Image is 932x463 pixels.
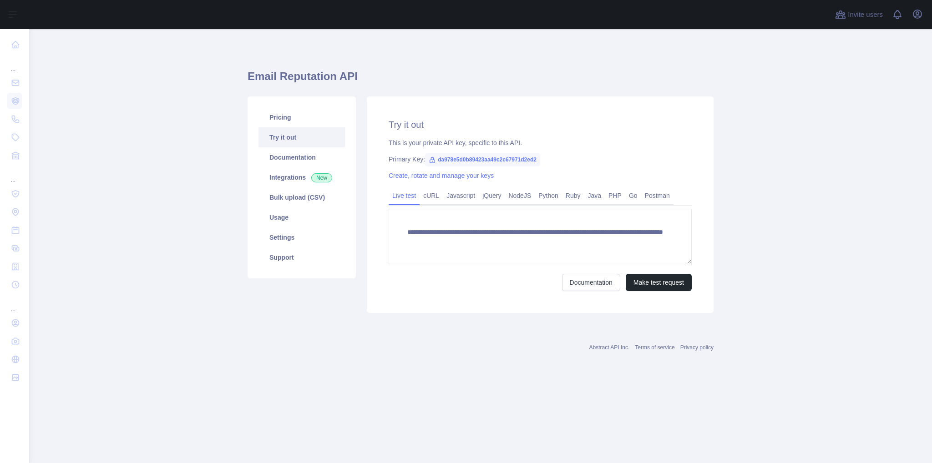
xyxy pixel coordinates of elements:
span: New [311,173,332,182]
a: Try it out [258,127,345,147]
a: Documentation [258,147,345,167]
a: Ruby [562,188,584,203]
a: Integrations New [258,167,345,187]
a: Documentation [562,274,620,291]
a: Bulk upload (CSV) [258,187,345,207]
h1: Email Reputation API [248,69,714,91]
a: PHP [605,188,625,203]
span: Invite users [848,10,883,20]
button: Invite users [833,7,885,22]
a: Abstract API Inc. [589,344,630,351]
a: Live test [389,188,420,203]
button: Make test request [626,274,692,291]
a: Python [535,188,562,203]
a: Support [258,247,345,267]
div: ... [7,55,22,73]
a: jQuery [479,188,505,203]
a: Create, rotate and manage your keys [389,172,494,179]
a: Settings [258,227,345,247]
a: cURL [420,188,443,203]
a: Usage [258,207,345,227]
a: Postman [641,188,674,203]
div: Primary Key: [389,155,692,164]
span: da978e5d0b89423aa49c2c67971d2ed2 [425,153,540,166]
a: Go [625,188,641,203]
a: Terms of service [635,344,674,351]
div: ... [7,295,22,313]
a: NodeJS [505,188,535,203]
a: Privacy policy [680,344,714,351]
div: ... [7,166,22,184]
a: Java [584,188,605,203]
a: Pricing [258,107,345,127]
div: This is your private API key, specific to this API. [389,138,692,147]
h2: Try it out [389,118,692,131]
a: Javascript [443,188,479,203]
